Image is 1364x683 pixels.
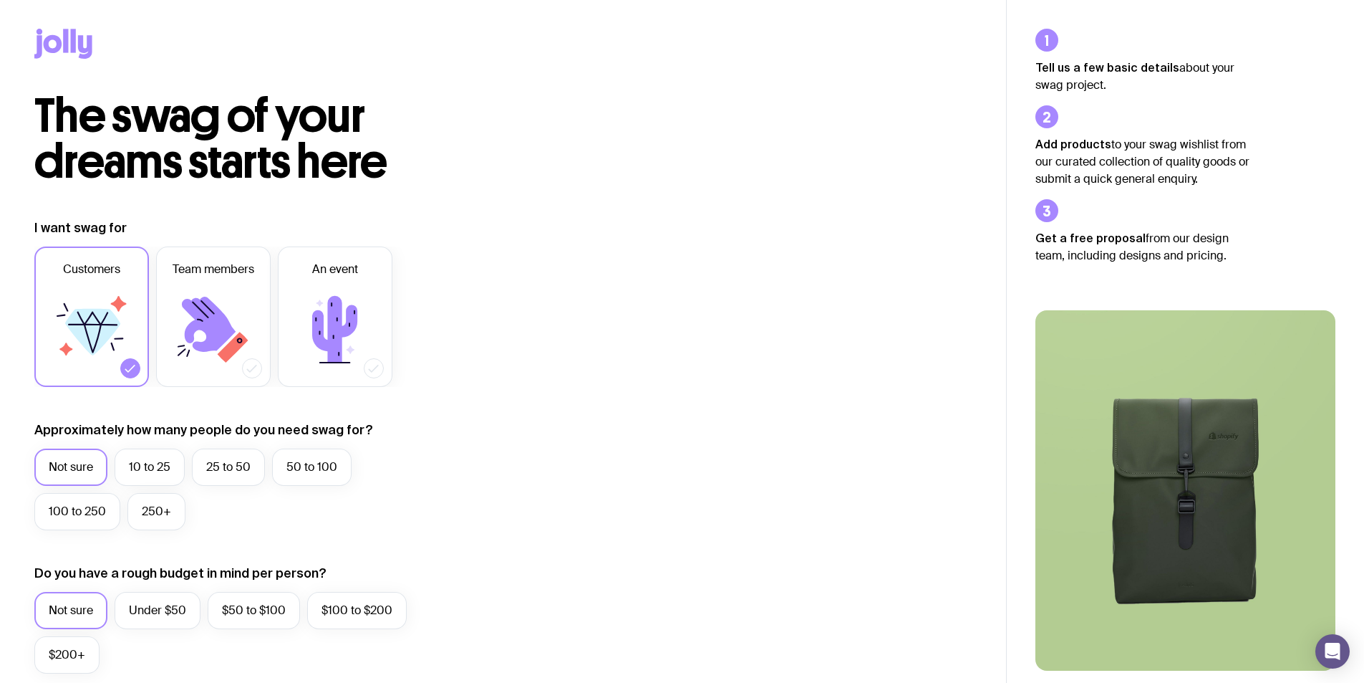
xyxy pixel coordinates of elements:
[34,421,373,439] label: Approximately how many people do you need swag for?
[127,493,185,530] label: 250+
[173,261,254,278] span: Team members
[208,592,300,629] label: $50 to $100
[1035,229,1250,264] p: from our design team, including designs and pricing.
[34,493,120,530] label: 100 to 250
[34,636,100,674] label: $200+
[34,219,127,237] label: I want swag for
[34,592,107,629] label: Not sure
[34,87,387,190] span: The swag of your dreams starts here
[63,261,120,278] span: Customers
[115,592,200,629] label: Under $50
[115,449,185,486] label: 10 to 25
[34,449,107,486] label: Not sure
[312,261,358,278] span: An event
[192,449,265,486] label: 25 to 50
[307,592,407,629] label: $100 to $200
[34,565,327,582] label: Do you have a rough budget in mind per person?
[1315,634,1350,669] div: Open Intercom Messenger
[1035,231,1146,244] strong: Get a free proposal
[1035,59,1250,94] p: about your swag project.
[1035,61,1179,74] strong: Tell us a few basic details
[1035,138,1111,151] strong: Add products
[1035,135,1250,188] p: to your swag wishlist from our curated collection of quality goods or submit a quick general enqu...
[272,449,352,486] label: 50 to 100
